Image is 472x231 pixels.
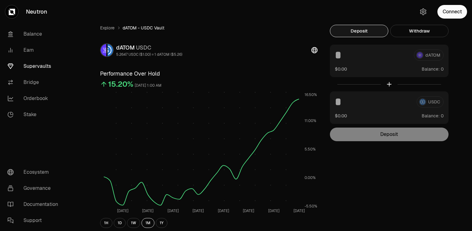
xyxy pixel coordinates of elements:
div: dATOM [116,43,182,52]
img: USDC Logo [107,44,113,56]
tspan: [DATE] [268,208,280,213]
button: 1Y [156,218,167,228]
tspan: [DATE] [167,208,179,213]
a: Stake [2,107,67,123]
span: USDC [136,44,151,51]
span: dATOM - USDC Vault [123,25,164,31]
div: [DATE] 1:00 AM [135,82,162,89]
a: Explore [100,25,115,31]
button: 1H [100,218,112,228]
button: 1M [141,218,154,228]
a: Governance [2,180,67,196]
tspan: 0.00% [305,175,316,180]
tspan: [DATE] [293,208,305,213]
button: Connect [437,5,467,19]
div: 5.2647 USDC ($1.00) = 1 dATOM ($5.26) [116,52,182,57]
tspan: 16.50% [305,92,317,97]
div: 15.20% [108,79,133,89]
a: Bridge [2,74,67,90]
button: 1D [114,218,126,228]
a: Balance [2,26,67,42]
span: Balance: [422,66,440,72]
tspan: 11.00% [305,118,316,123]
tspan: [DATE] [243,208,254,213]
button: $0.00 [335,66,347,72]
tspan: [DATE] [142,208,154,213]
a: Support [2,212,67,229]
a: Supervaults [2,58,67,74]
span: Balance: [422,113,440,119]
tspan: [DATE] [192,208,204,213]
a: Documentation [2,196,67,212]
tspan: -5.50% [305,204,317,209]
tspan: [DATE] [117,208,129,213]
button: $0.00 [335,112,347,119]
nav: breadcrumb [100,25,318,31]
a: Ecosystem [2,164,67,180]
tspan: 5.50% [305,147,316,152]
button: Deposit [330,25,388,37]
h3: Performance Over Hold [100,69,318,78]
img: dATOM Logo [101,44,106,56]
tspan: [DATE] [218,208,229,213]
a: Orderbook [2,90,67,107]
a: Earn [2,42,67,58]
button: Withdraw [390,25,449,37]
button: 1W [127,218,140,228]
